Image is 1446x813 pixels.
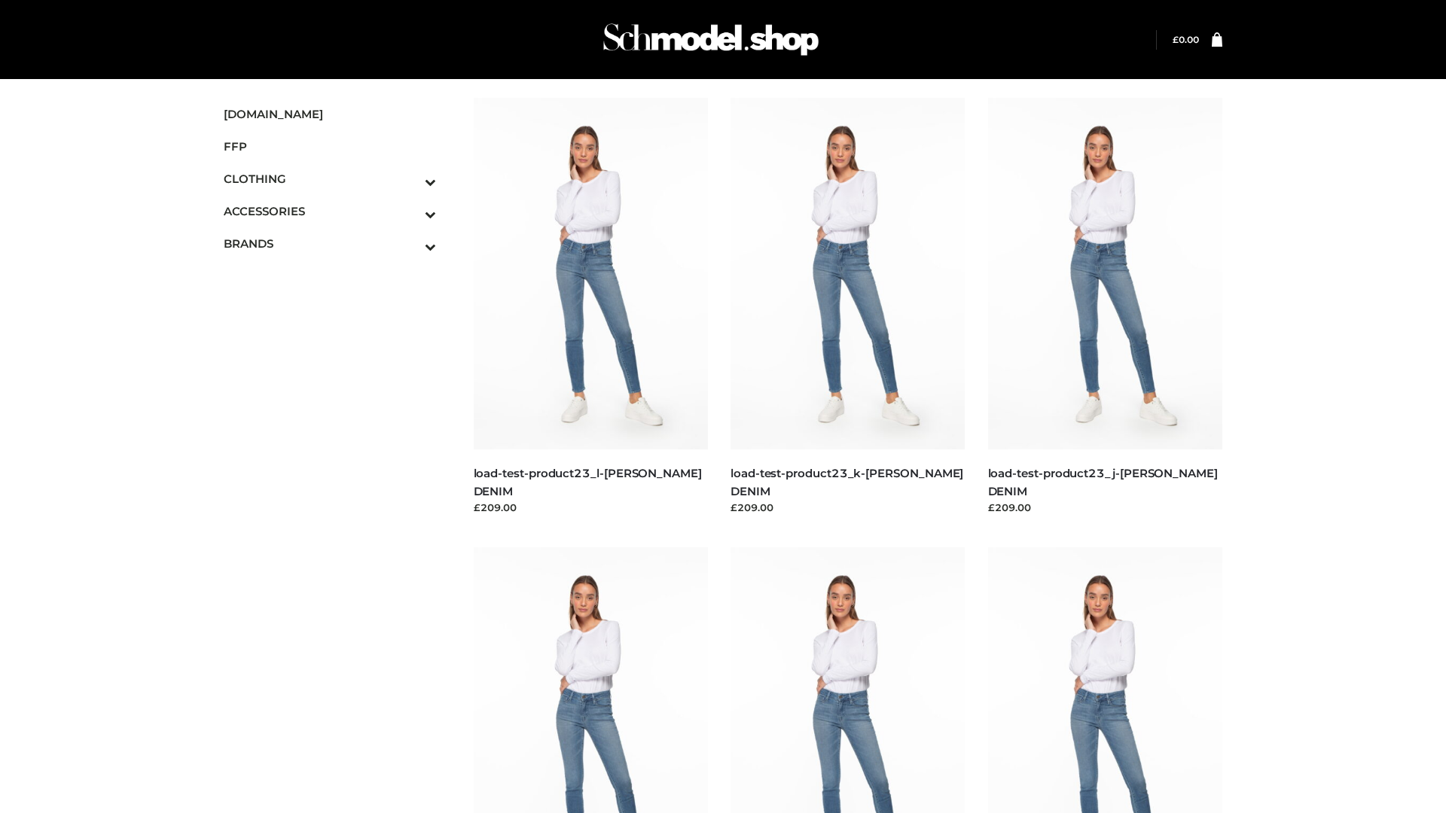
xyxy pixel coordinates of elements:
button: Toggle Submenu [383,163,436,195]
a: BRANDSToggle Submenu [224,227,436,260]
a: load-test-product23_k-[PERSON_NAME] DENIM [731,466,963,498]
img: Schmodel Admin 964 [598,10,824,69]
span: FFP [224,138,436,155]
span: ACCESSORIES [224,202,436,220]
div: £209.00 [474,500,709,515]
div: £209.00 [988,500,1223,515]
a: FFP [224,130,436,163]
a: CLOTHINGToggle Submenu [224,163,436,195]
span: [DOMAIN_NAME] [224,105,436,123]
div: £209.00 [731,500,966,515]
a: load-test-product23_l-[PERSON_NAME] DENIM [474,466,702,498]
span: £ [1173,34,1179,45]
a: £0.00 [1173,34,1199,45]
a: [DOMAIN_NAME] [224,98,436,130]
button: Toggle Submenu [383,195,436,227]
span: CLOTHING [224,170,436,187]
a: ACCESSORIESToggle Submenu [224,195,436,227]
bdi: 0.00 [1173,34,1199,45]
button: Toggle Submenu [383,227,436,260]
a: load-test-product23_j-[PERSON_NAME] DENIM [988,466,1218,498]
span: BRANDS [224,235,436,252]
